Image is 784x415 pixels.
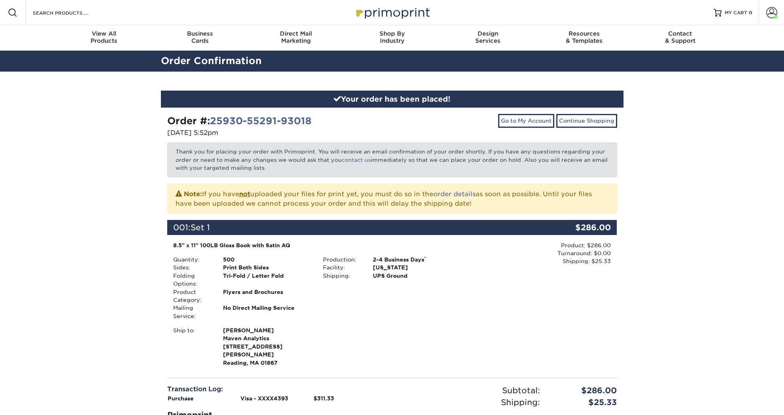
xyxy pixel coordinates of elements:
span: Maven Analytics [223,334,311,342]
a: 25930-55291-93018 [210,115,312,127]
a: Direct MailMarketing [248,25,344,51]
span: Contact [632,30,728,37]
h2: Order Confirmation [155,54,629,68]
p: [DATE] 5:52pm [167,128,386,138]
input: SEARCH PRODUCTS..... [32,8,109,17]
div: Ship to: [167,326,217,367]
span: Shop By [344,30,440,37]
div: & Support [632,30,728,44]
div: Shipping: [392,396,546,408]
div: Mailing Service: [167,304,217,320]
span: [PERSON_NAME] [223,326,311,334]
div: & Templates [536,30,632,44]
div: Your order has been placed! [161,91,623,108]
div: Product Category: [167,288,217,304]
span: Business [152,30,248,37]
div: 8.5" x 11" 100LB Gloss Book with Satin AQ [173,241,461,249]
div: 2-4 Business Days [367,256,467,263]
div: $286.00 [546,385,623,396]
a: DesignServices [440,25,536,51]
a: Shop ByIndustry [344,25,440,51]
span: [STREET_ADDRESS][PERSON_NAME] [223,343,311,359]
div: UPS Ground [367,272,467,280]
div: Quantity: [167,256,217,263]
div: Tri-Fold / Letter Fold [217,272,317,288]
a: BusinessCards [152,25,248,51]
div: Shipping: [317,272,367,280]
p: If you have uploaded your files for print yet, you must do so in the as soon as possible. Until y... [176,189,609,208]
div: Transaction Log: [167,385,386,394]
a: View AllProducts [56,25,152,51]
span: Direct Mail [248,30,344,37]
strong: $311.33 [314,395,334,402]
div: Services [440,30,536,44]
div: Production: [317,256,367,263]
div: 500 [217,256,317,263]
a: order details [433,190,476,198]
div: Marketing [248,30,344,44]
a: contact us [342,157,371,163]
div: Print Both Sides [217,263,317,271]
a: Continue Shopping [556,114,617,127]
strong: Visa - XXXX4393 [240,395,288,402]
div: Subtotal: [392,385,546,396]
span: 0 [749,10,752,15]
img: Primoprint [353,4,432,21]
span: Design [440,30,536,37]
div: 001: [167,220,542,235]
div: Sides: [167,263,217,271]
p: Thank you for placing your order with Primoprint. You will receive an email confirmation of your ... [167,142,617,177]
span: Set 1 [191,223,210,232]
a: Contact& Support [632,25,728,51]
div: Product: $286.00 Turnaround: $0.00 Shipping: $25.33 [467,241,611,265]
a: Resources& Templates [536,25,632,51]
strong: Note: [184,190,202,198]
span: MY CART [725,9,747,16]
div: $286.00 [542,220,617,235]
div: Industry [344,30,440,44]
div: [US_STATE] [367,263,467,271]
div: Cards [152,30,248,44]
a: Go to My Account [498,114,554,127]
div: No Direct Mailing Service [217,304,317,320]
strong: Order #: [167,115,312,127]
b: not [239,190,250,198]
div: Flyers and Brochures [217,288,317,304]
div: Folding Options: [167,272,217,288]
span: Resources [536,30,632,37]
span: View All [56,30,152,37]
div: Facility: [317,263,367,271]
strong: Purchase [168,395,194,402]
div: $25.33 [546,396,623,408]
div: Products [56,30,152,44]
strong: Reading, MA 01867 [223,326,311,366]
